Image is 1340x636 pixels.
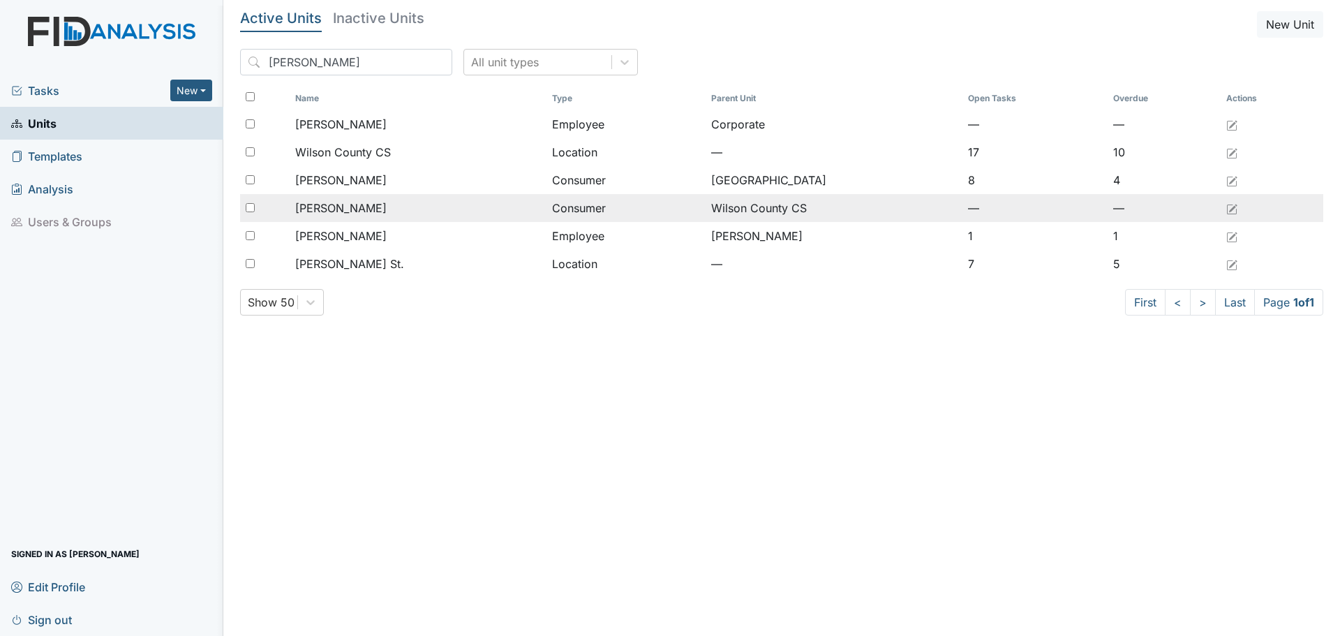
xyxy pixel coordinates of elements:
th: Toggle SortBy [1108,87,1221,110]
td: — [962,110,1108,138]
span: Edit Profile [11,576,85,598]
a: First [1125,289,1166,316]
td: 4 [1108,166,1221,194]
th: Toggle SortBy [290,87,546,110]
th: Actions [1221,87,1290,110]
h5: Active Units [240,11,322,25]
td: Wilson County CS [706,194,962,222]
th: Toggle SortBy [706,87,962,110]
a: Tasks [11,82,170,99]
a: Edit [1226,228,1237,244]
td: — [706,250,962,278]
td: Location [546,138,706,166]
td: Employee [546,110,706,138]
td: Consumer [546,166,706,194]
span: [PERSON_NAME] St. [295,256,404,272]
td: 7 [962,250,1108,278]
td: — [706,138,962,166]
span: [PERSON_NAME] [295,228,387,244]
td: [GEOGRAPHIC_DATA] [706,166,962,194]
a: Edit [1226,256,1237,272]
td: 17 [962,138,1108,166]
strong: 1 of 1 [1293,295,1314,309]
button: New [170,80,212,101]
a: Edit [1226,200,1237,216]
div: All unit types [471,54,539,71]
td: — [1108,194,1221,222]
td: 10 [1108,138,1221,166]
th: Toggle SortBy [546,87,706,110]
td: Consumer [546,194,706,222]
td: — [962,194,1108,222]
input: Toggle All Rows Selected [246,92,255,101]
td: [PERSON_NAME] [706,222,962,250]
a: > [1190,289,1216,316]
td: 1 [962,222,1108,250]
td: 5 [1108,250,1221,278]
input: Search... [240,49,452,75]
th: Toggle SortBy [962,87,1108,110]
span: [PERSON_NAME] [295,172,387,188]
span: [PERSON_NAME] [295,116,387,133]
span: Units [11,112,57,134]
div: Show 50 [248,294,295,311]
span: [PERSON_NAME] [295,200,387,216]
nav: task-pagination [1125,289,1323,316]
span: Page [1254,289,1323,316]
td: Location [546,250,706,278]
a: Edit [1226,116,1237,133]
span: Sign out [11,609,72,630]
a: Last [1215,289,1255,316]
a: Edit [1226,172,1237,188]
td: — [1108,110,1221,138]
a: < [1165,289,1191,316]
td: Employee [546,222,706,250]
span: Templates [11,145,82,167]
td: Corporate [706,110,962,138]
span: Analysis [11,178,73,200]
td: 1 [1108,222,1221,250]
a: Edit [1226,144,1237,161]
td: 8 [962,166,1108,194]
button: New Unit [1257,11,1323,38]
span: Wilson County CS [295,144,391,161]
h5: Inactive Units [333,11,424,25]
span: Signed in as [PERSON_NAME] [11,543,140,565]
